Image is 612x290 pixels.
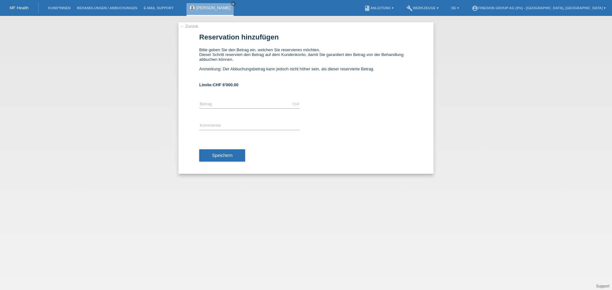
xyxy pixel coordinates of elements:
i: close [232,2,235,5]
a: [PERSON_NAME] [196,5,230,10]
a: buildWerkzeuge ▾ [403,6,442,10]
a: Kund*innen [45,6,74,10]
h1: Reservation hinzufügen [199,33,413,41]
a: E-Mail Support [141,6,177,10]
span: Speichern [212,153,232,158]
div: Bitte geben Sie den Betrag ein, welchen Sie reservieren möchten. Dieser Schritt reserviert den Be... [199,47,413,76]
a: account_circleFineSkin Group AG (0%) - [GEOGRAPHIC_DATA], [GEOGRAPHIC_DATA] ▾ [469,6,609,10]
a: close [231,2,236,6]
i: build [406,5,413,11]
span: CHF 6'000.00 [213,82,238,87]
a: bookAnleitung ▾ [361,6,397,10]
b: Limite: [199,82,238,87]
button: Speichern [199,149,245,161]
div: CHF [292,102,300,106]
a: Behandlungen / Abbuchungen [74,6,141,10]
a: Support [596,284,609,288]
i: book [364,5,370,11]
i: account_circle [472,5,478,11]
a: ← Zurück [180,24,198,29]
a: MF Health [10,5,29,10]
a: DE ▾ [448,6,462,10]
